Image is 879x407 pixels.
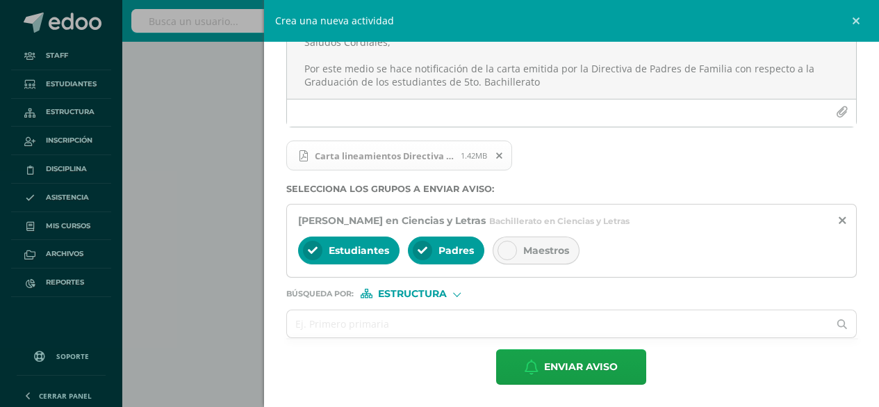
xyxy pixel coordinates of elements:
[438,244,474,257] span: Padres
[287,29,857,99] textarea: Saludos Cordiales, Por este medio se hace notificación de la carta emitida por la Directiva de Pa...
[461,150,487,161] span: 1.42MB
[308,150,461,161] span: Carta lineamientos Directiva Padres 5to [PERSON_NAME]. 2025 Completo.pdf
[287,310,829,337] input: Ej. Primero primaria
[361,289,465,298] div: [object Object]
[298,214,486,227] span: [PERSON_NAME] en Ciencias y Letras
[523,244,569,257] span: Maestros
[286,141,513,171] span: Carta lineamientos Directiva Padres 5to Bach. 2025 Completo.pdf
[378,290,447,298] span: Estructura
[329,244,389,257] span: Estudiantes
[544,350,618,384] span: Enviar aviso
[489,216,630,226] span: Bachillerato en Ciencias y Letras
[488,148,511,163] span: Remover archivo
[286,290,354,298] span: Búsqueda por :
[496,349,646,385] button: Enviar aviso
[286,184,857,194] label: Selecciona los grupos a enviar aviso :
